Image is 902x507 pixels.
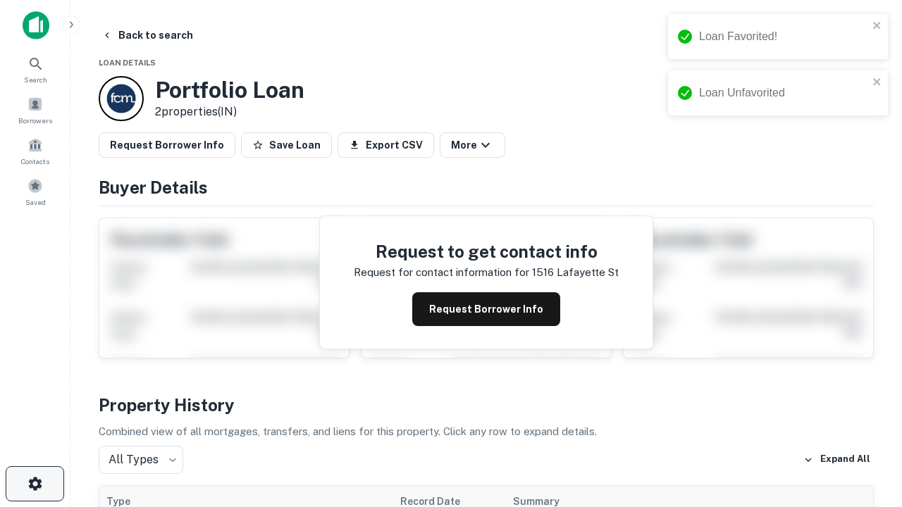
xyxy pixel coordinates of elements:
button: close [872,20,882,33]
span: Saved [25,196,46,208]
h4: Property History [99,392,874,418]
p: Request for contact information for [354,264,529,281]
a: Saved [4,173,66,211]
span: Borrowers [18,115,52,126]
div: All Types [99,446,183,474]
div: Loan Favorited! [699,28,868,45]
p: 1516 lafayette st [532,264,619,281]
a: Search [4,50,66,88]
h3: Portfolio Loan [155,77,304,104]
button: Expand All [800,449,874,470]
span: Search [24,74,47,85]
a: Contacts [4,132,66,170]
button: Request Borrower Info [412,292,560,326]
h4: Request to get contact info [354,239,619,264]
span: Contacts [21,156,49,167]
iframe: Chat Widget [832,349,902,417]
p: 2 properties (IN) [155,104,304,120]
span: Loan Details [99,58,156,67]
h4: Buyer Details [99,175,874,200]
p: Combined view of all mortgages, transfers, and liens for this property. Click any row to expand d... [99,423,874,440]
button: Export CSV [338,132,434,158]
button: Back to search [96,23,199,48]
a: Borrowers [4,91,66,129]
button: Save Loan [241,132,332,158]
button: More [440,132,505,158]
img: capitalize-icon.png [23,11,49,39]
button: Request Borrower Info [99,132,235,158]
div: Loan Unfavorited [699,84,868,101]
button: close [872,76,882,89]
